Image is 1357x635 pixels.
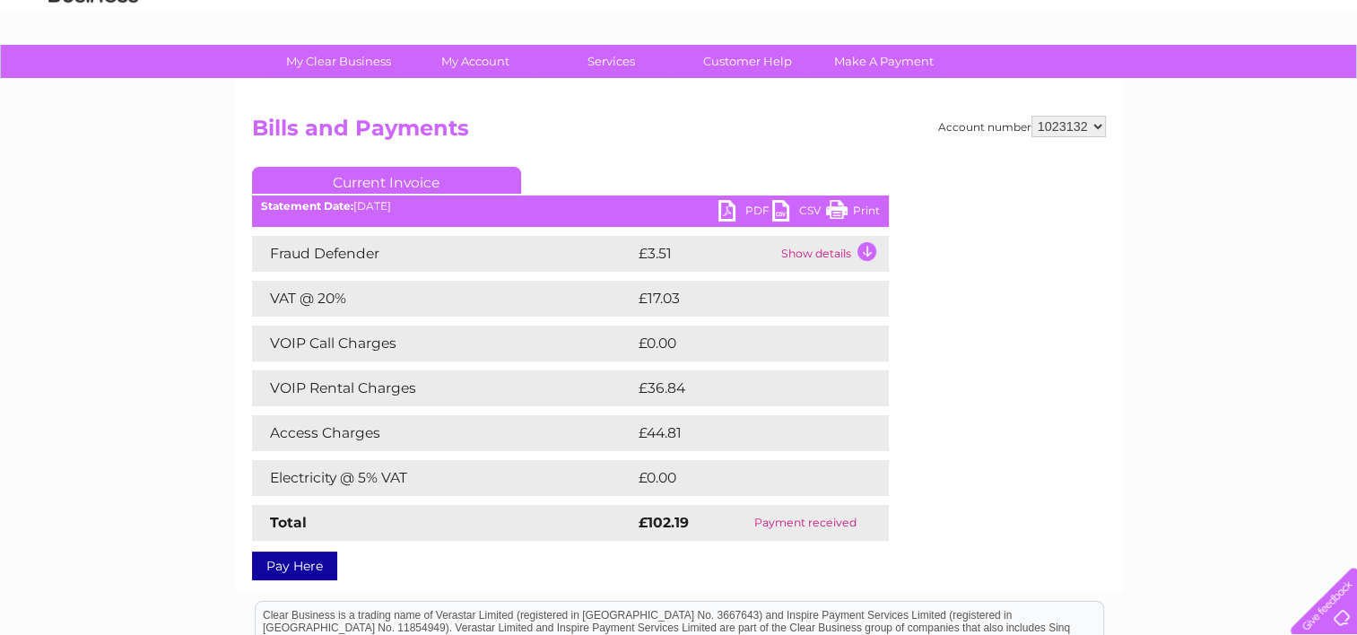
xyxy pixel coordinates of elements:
[634,281,850,317] td: £17.03
[1298,76,1340,90] a: Log out
[48,47,139,101] img: logo.png
[772,200,826,226] a: CSV
[634,415,851,451] td: £44.81
[634,460,848,496] td: £0.00
[938,116,1106,137] div: Account number
[537,45,685,78] a: Services
[777,236,889,272] td: Show details
[270,514,307,531] strong: Total
[722,505,888,541] td: Payment received
[1086,76,1126,90] a: Energy
[1201,76,1227,90] a: Blog
[1238,76,1282,90] a: Contact
[1136,76,1190,90] a: Telecoms
[261,199,353,213] b: Statement Date:
[252,167,521,194] a: Current Invoice
[810,45,958,78] a: Make A Payment
[634,370,854,406] td: £36.84
[634,236,777,272] td: £3.51
[252,116,1106,150] h2: Bills and Payments
[256,10,1103,87] div: Clear Business is a trading name of Verastar Limited (registered in [GEOGRAPHIC_DATA] No. 3667643...
[252,552,337,580] a: Pay Here
[252,281,634,317] td: VAT @ 20%
[634,326,848,361] td: £0.00
[252,200,889,213] div: [DATE]
[401,45,549,78] a: My Account
[1019,9,1143,31] a: 0333 014 3131
[674,45,822,78] a: Customer Help
[265,45,413,78] a: My Clear Business
[1041,76,1075,90] a: Water
[252,236,634,272] td: Fraud Defender
[718,200,772,226] a: PDF
[639,514,689,531] strong: £102.19
[826,200,880,226] a: Print
[252,415,634,451] td: Access Charges
[252,370,634,406] td: VOIP Rental Charges
[252,326,634,361] td: VOIP Call Charges
[252,460,634,496] td: Electricity @ 5% VAT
